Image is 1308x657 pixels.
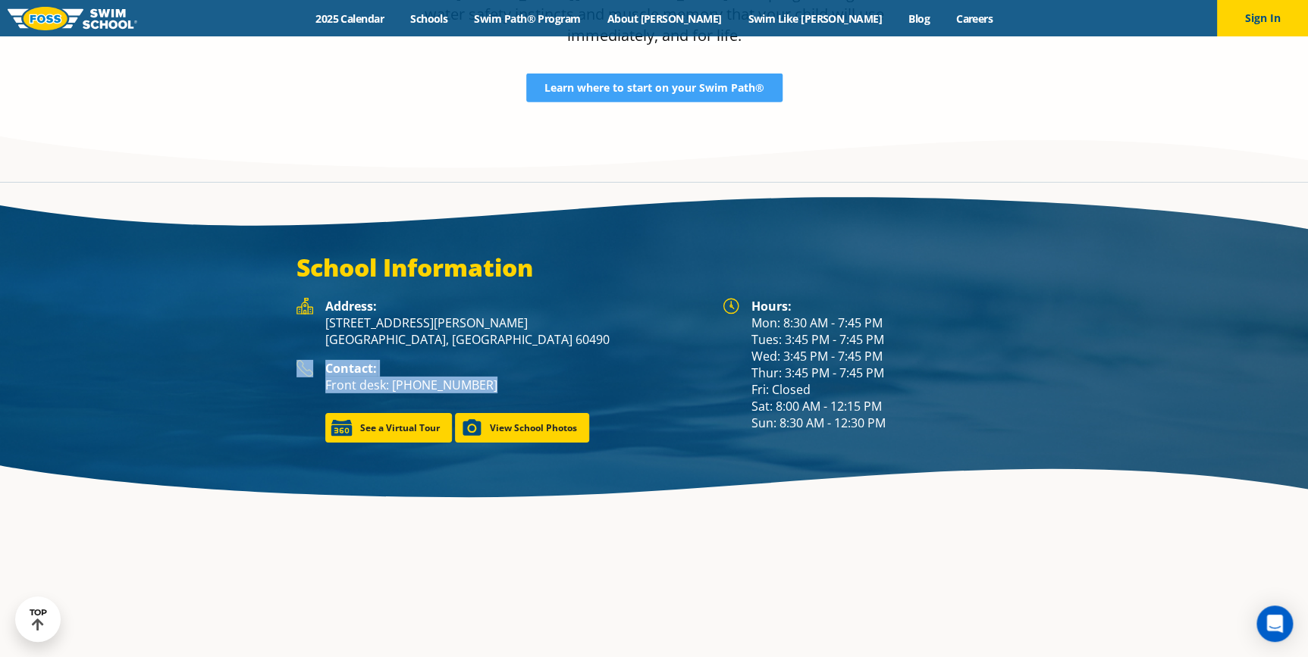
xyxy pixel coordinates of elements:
[296,252,1012,283] h3: School Information
[296,360,313,377] img: Foss Location Contact
[895,11,943,26] a: Blog
[723,298,739,314] img: Foss Location Hours
[30,608,47,631] div: TOP
[1256,605,1293,642] div: Open Intercom Messenger
[751,298,792,314] strong: Hours:
[397,11,461,26] a: Schools
[303,11,397,26] a: 2025 Calendar
[296,298,313,314] img: Foss Location Address
[325,360,377,377] strong: Contact:
[325,298,377,314] strong: Address:
[526,74,783,102] a: Learn where to start on your Swim Path®
[461,11,594,26] a: Swim Path® Program
[325,413,452,443] a: See a Virtual Tour
[594,11,735,26] a: About [PERSON_NAME]
[325,377,707,393] p: Front desk: [PHONE_NUMBER]
[735,11,896,26] a: Swim Like [PERSON_NAME]
[455,413,589,443] a: View School Photos
[751,298,1012,431] div: Mon: 8:30 AM - 7:45 PM Tues: 3:45 PM - 7:45 PM Wed: 3:45 PM - 7:45 PM Thur: 3:45 PM - 7:45 PM Fri...
[943,11,1005,26] a: Careers
[544,83,764,93] span: Learn where to start on your Swim Path®
[8,7,137,30] img: FOSS Swim School Logo
[325,314,707,348] p: [STREET_ADDRESS][PERSON_NAME] [GEOGRAPHIC_DATA], [GEOGRAPHIC_DATA] 60490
